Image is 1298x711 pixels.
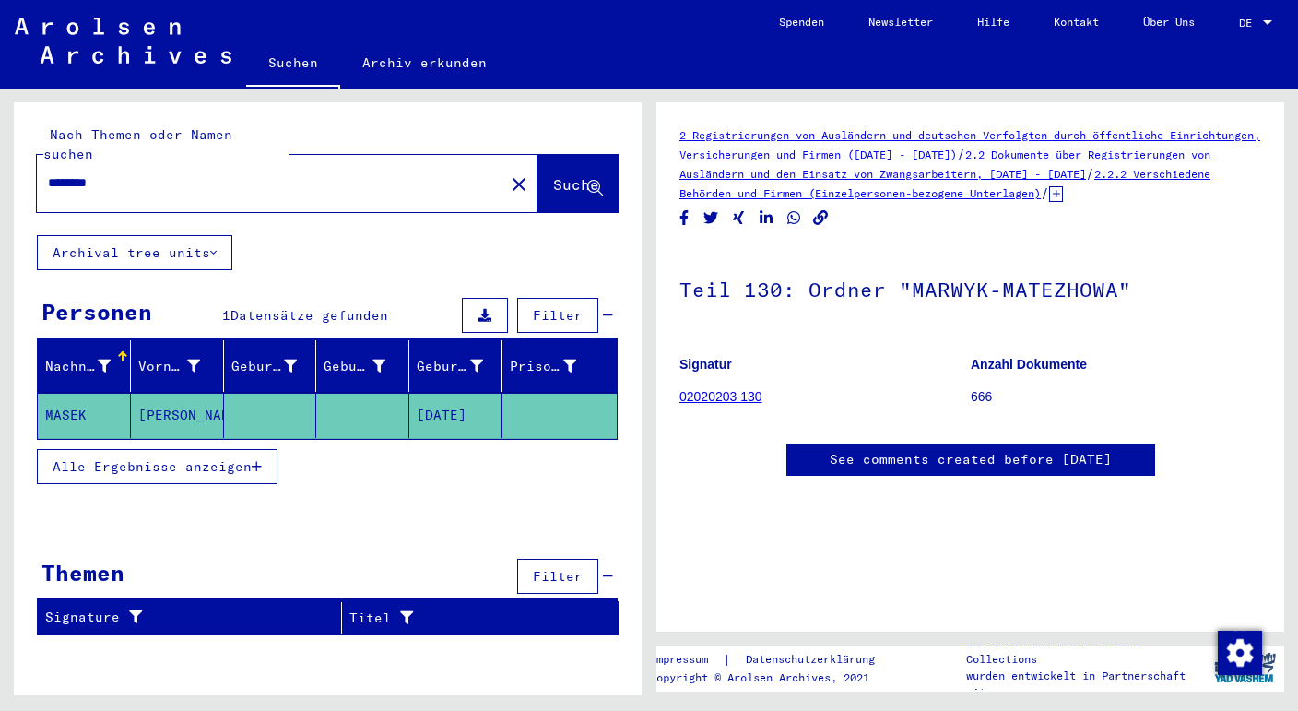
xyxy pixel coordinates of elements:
span: Filter [533,307,583,324]
a: 02020203 130 [679,389,762,404]
div: Geburt‏ [324,351,408,381]
mat-icon: close [508,173,530,196]
div: Geburtsname [231,357,298,376]
span: Suche [553,175,599,194]
button: Filter [517,298,598,333]
b: Anzahl Dokumente [971,357,1087,372]
div: Zustimmung ändern [1217,630,1261,674]
div: Vorname [138,357,200,376]
mat-header-cell: Vorname [131,340,224,392]
button: Share on Xing [729,207,749,230]
b: Signatur [679,357,732,372]
div: | [650,650,897,670]
button: Archival tree units [37,235,232,270]
div: Signature [45,608,327,627]
button: Alle Ergebnisse anzeigen [37,449,277,484]
div: Titel [349,609,582,628]
button: Clear [501,165,537,202]
div: Nachname [45,351,134,381]
button: Suche [537,155,619,212]
a: Suchen [246,41,340,89]
mat-cell: MASEK [38,393,131,438]
div: Personen [41,295,152,328]
div: Geburtsdatum [417,357,483,376]
div: Geburtsdatum [417,351,506,381]
a: Impressum [650,650,723,670]
mat-header-cell: Nachname [38,340,131,392]
button: Share on LinkedIn [757,207,776,230]
div: Prisoner # [510,351,599,381]
span: / [957,146,965,162]
img: yv_logo.png [1210,645,1280,691]
p: wurden entwickelt in Partnerschaft mit [966,668,1206,701]
button: Filter [517,559,598,594]
div: Vorname [138,351,223,381]
div: Nachname [45,357,111,376]
div: Geburtsname [231,351,321,381]
p: Die Arolsen Archives Online-Collections [966,634,1206,668]
mat-header-cell: Geburtsname [224,340,317,392]
button: Share on Twitter [702,207,721,230]
span: 1 [222,307,230,324]
p: 666 [971,387,1261,407]
img: Arolsen_neg.svg [15,18,231,64]
a: 2 Registrierungen von Ausländern und deutschen Verfolgten durch öffentliche Einrichtungen, Versic... [679,128,1260,161]
span: / [1041,184,1049,201]
a: Archiv erkunden [340,41,509,85]
button: Share on WhatsApp [785,207,804,230]
h1: Teil 130: Ordner "MARWYK-MATEZHOWA" [679,247,1261,328]
span: / [1086,165,1094,182]
div: Prisoner # [510,357,576,376]
a: Datenschutzerklärung [731,650,897,670]
span: Datensätze gefunden [230,307,388,324]
img: Zustimmung ändern [1218,631,1262,675]
div: Signature [45,603,346,633]
div: Titel [349,603,600,633]
mat-header-cell: Geburt‏ [316,340,409,392]
span: DE [1239,17,1259,30]
span: Filter [533,568,583,585]
div: Themen [41,556,124,589]
span: Alle Ergebnisse anzeigen [53,458,252,475]
p: Copyright © Arolsen Archives, 2021 [650,670,897,686]
button: Copy link [811,207,831,230]
mat-cell: [DATE] [409,393,502,438]
mat-header-cell: Prisoner # [502,340,617,392]
mat-cell: [PERSON_NAME] [131,393,224,438]
button: Share on Facebook [675,207,694,230]
mat-label: Nach Themen oder Namen suchen [43,126,232,162]
div: Geburt‏ [324,357,385,376]
a: See comments created before [DATE] [830,450,1112,469]
mat-header-cell: Geburtsdatum [409,340,502,392]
